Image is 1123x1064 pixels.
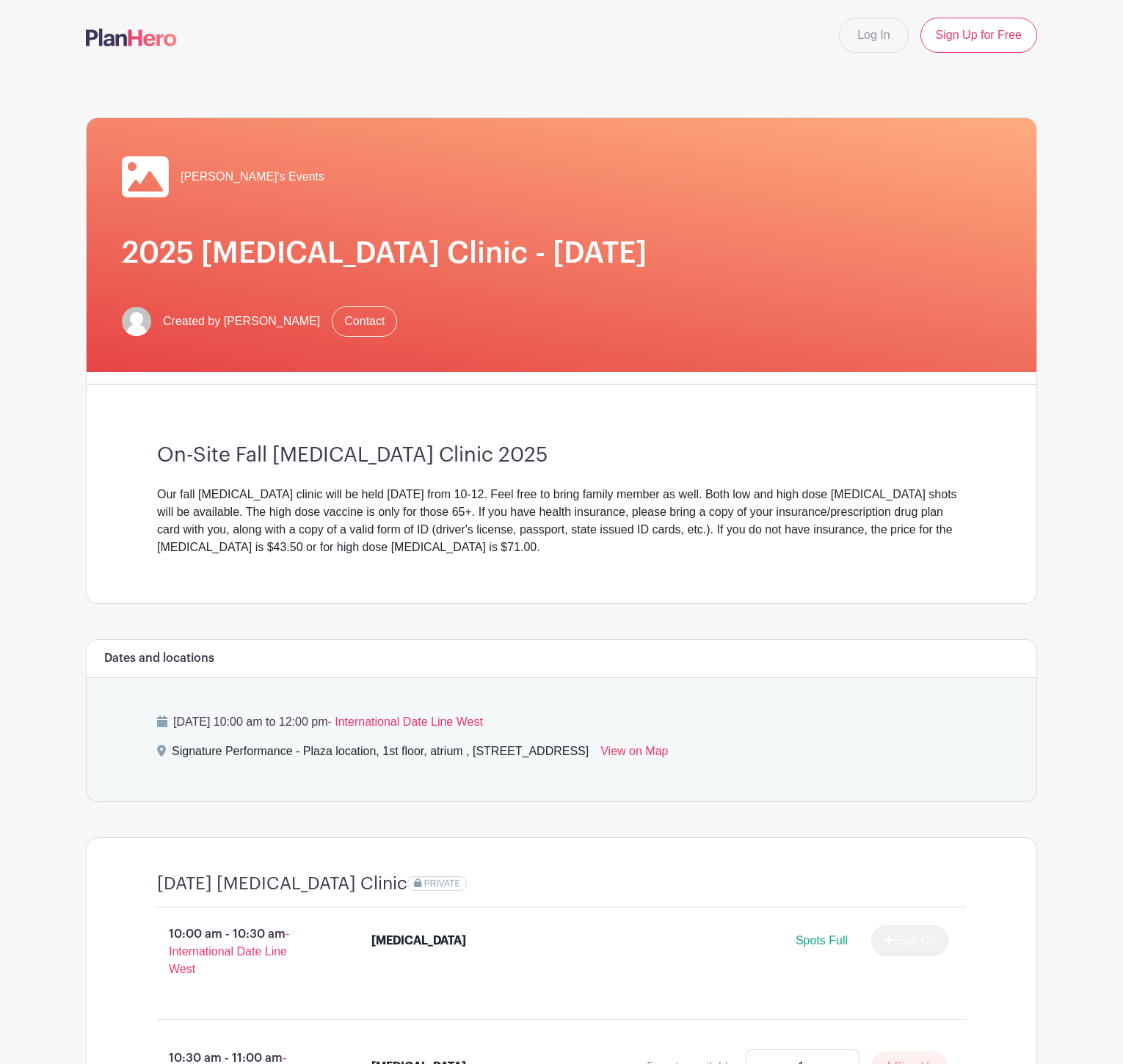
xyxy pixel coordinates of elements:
div: [MEDICAL_DATA] [371,932,466,950]
div: Signature Performance - Plaza location, 1st floor, atrium , [STREET_ADDRESS] [172,743,589,766]
h4: [DATE] [MEDICAL_DATA] Clinic [157,873,407,894]
a: Sign Up for Free [920,18,1037,53]
a: View on Map [600,743,668,766]
a: Contact [332,306,397,337]
span: [PERSON_NAME]'s Events [181,168,324,186]
p: 10:00 am - 10:30 am [134,919,348,984]
h3: On-Site Fall [MEDICAL_DATA] Clinic 2025 [157,443,966,468]
img: logo-507f7623f17ff9eddc593b1ce0a138ce2505c220e1c5a4e2b4648c50719b7d32.svg [86,29,177,46]
div: Our fall [MEDICAL_DATA] clinic will be held [DATE] from 10-12. Feel free to bring family member a... [157,486,966,556]
span: - International Date Line West [327,715,482,728]
img: default-ce2991bfa6775e67f084385cd625a349d9dcbb7a52a09fb2fda1e96e2d18dcdb.png [122,307,151,336]
span: PRIVATE [424,878,461,889]
h1: 2025 [MEDICAL_DATA] Clinic - [DATE] [122,236,1001,271]
span: - International Date Line West [169,928,289,975]
p: [DATE] 10:00 am to 12:00 pm [157,713,966,731]
h6: Dates and locations [104,652,214,666]
a: Log In [839,18,908,53]
span: Spots Full [796,934,848,947]
span: Created by [PERSON_NAME] [163,313,320,330]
